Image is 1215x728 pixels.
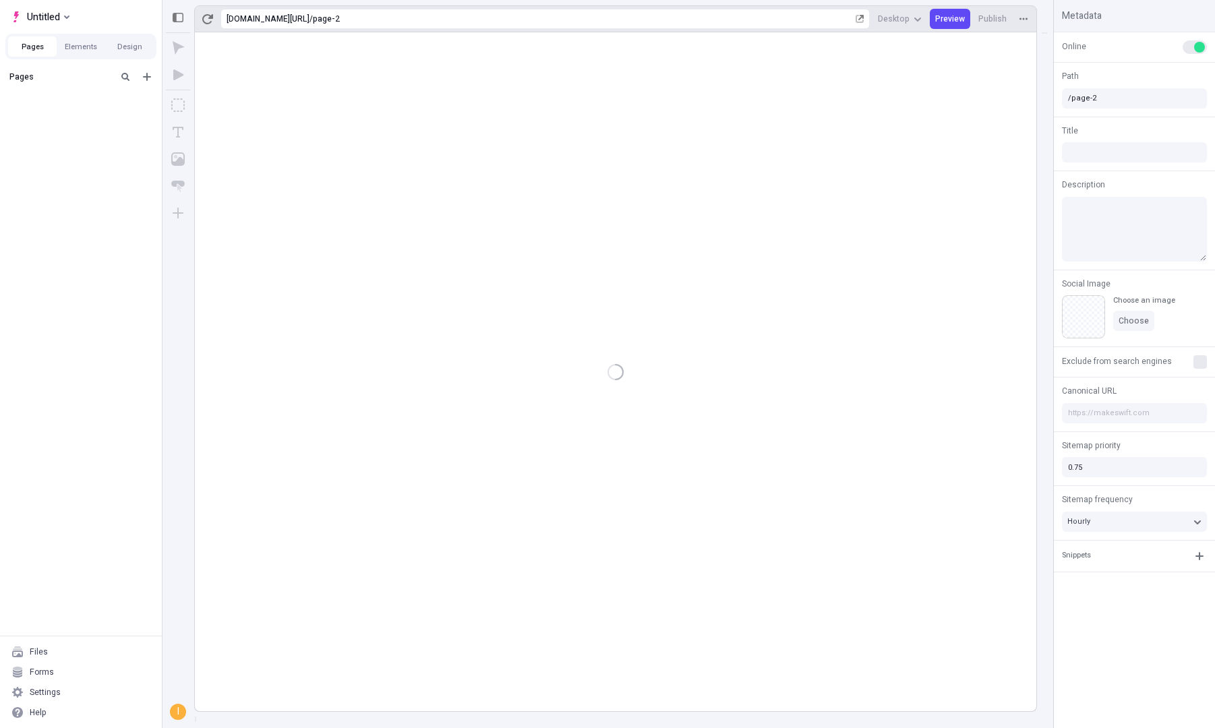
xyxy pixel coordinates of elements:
button: Image [166,147,190,171]
span: Publish [978,13,1007,24]
div: Choose an image [1113,295,1175,305]
button: Button [166,174,190,198]
input: https://makeswift.com [1062,403,1207,423]
button: Hourly [1062,512,1207,532]
button: Desktop [872,9,927,29]
span: Online [1062,40,1086,53]
button: Box [166,93,190,117]
button: Preview [930,9,970,29]
div: Forms [30,667,54,677]
button: Publish [973,9,1012,29]
button: Add new [139,69,155,85]
span: Sitemap frequency [1062,493,1133,506]
span: Sitemap priority [1062,439,1121,452]
div: Files [30,646,48,657]
button: Design [105,36,154,57]
span: Preview [935,13,965,24]
div: Settings [30,687,61,698]
span: Hourly [1067,516,1090,527]
span: Title [1062,125,1078,137]
div: Help [30,707,47,718]
span: Desktop [878,13,910,24]
div: i [171,705,185,719]
button: Text [166,120,190,144]
div: Pages [9,71,112,82]
div: Snippets [1062,550,1091,562]
span: Exclude from search engines [1062,355,1172,367]
div: / [309,13,313,24]
div: [URL][DOMAIN_NAME] [227,13,309,24]
button: Pages [8,36,57,57]
span: Description [1062,179,1105,191]
span: Choose [1119,315,1149,326]
button: Choose [1113,311,1154,331]
span: Social Image [1062,278,1110,290]
span: Path [1062,70,1079,82]
span: Canonical URL [1062,385,1117,397]
div: page-2 [313,13,853,24]
span: Untitled [27,9,60,25]
button: Elements [57,36,105,57]
button: Select site [5,7,75,27]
